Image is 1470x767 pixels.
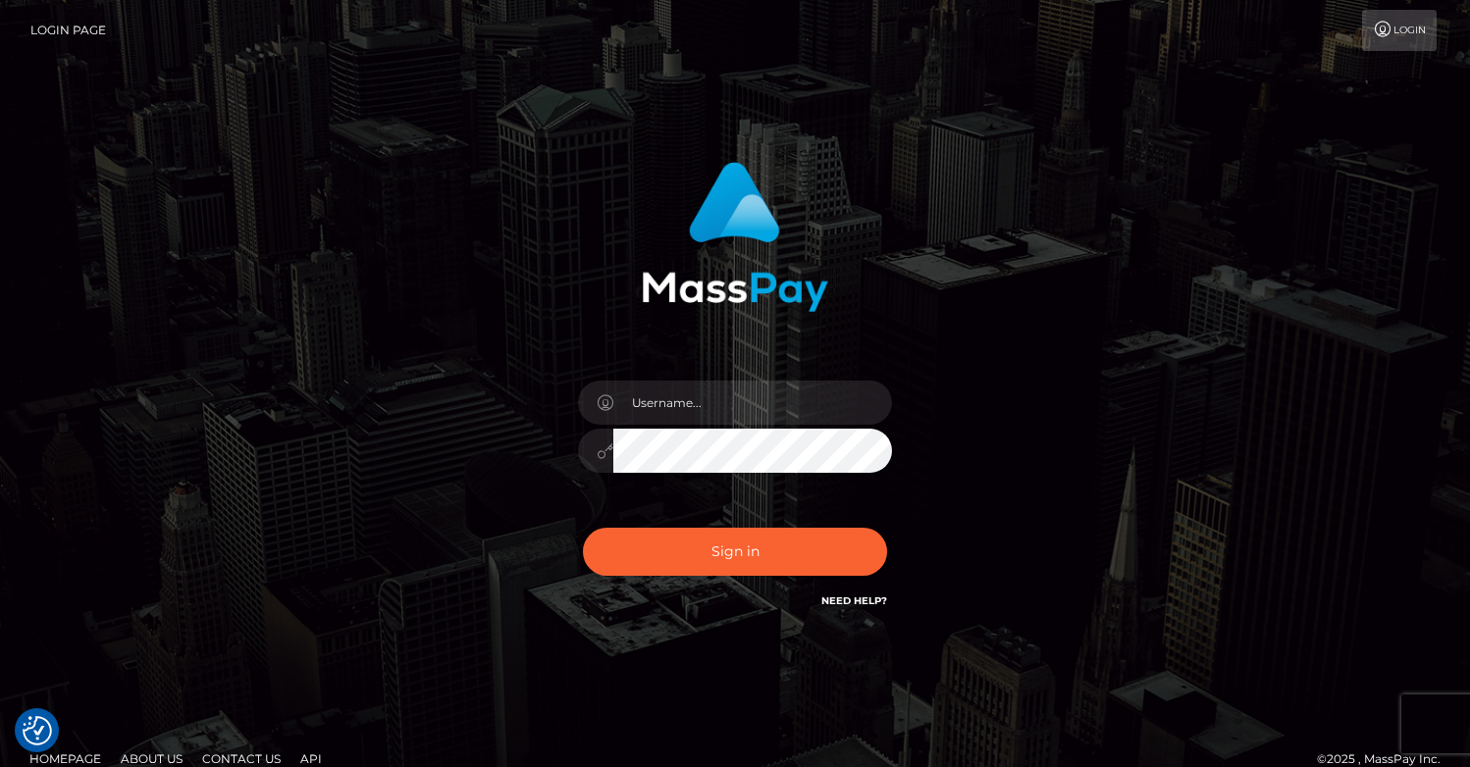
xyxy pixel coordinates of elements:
input: Username... [613,381,892,425]
img: Revisit consent button [23,716,52,745]
a: Need Help? [821,594,887,607]
img: MassPay Login [642,162,828,312]
a: Login [1362,10,1437,51]
button: Sign in [583,528,887,576]
a: Login Page [30,10,106,51]
button: Consent Preferences [23,716,52,745]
